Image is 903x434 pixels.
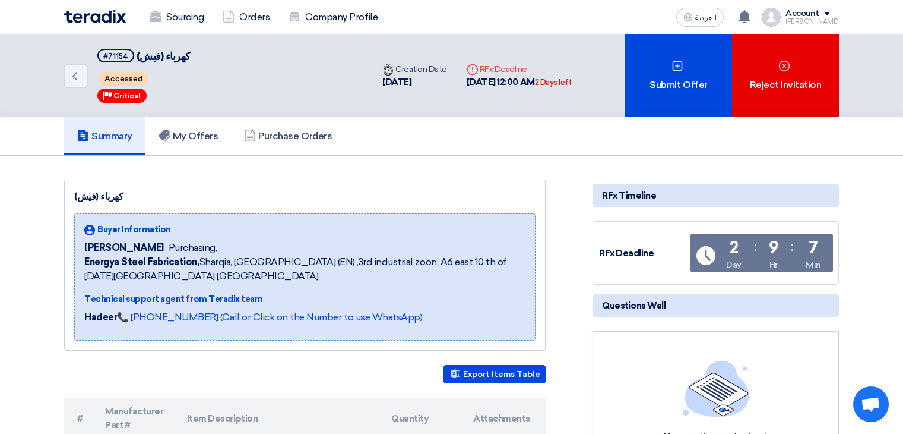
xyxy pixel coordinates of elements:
div: Technical support agent from Teradix team [84,293,525,306]
a: Summary [64,117,145,155]
a: Orders [213,4,279,30]
div: [DATE] [382,76,447,89]
h5: كهرباء (فيش) [97,49,191,64]
span: Questions Wall [602,299,666,312]
a: 📞 [PHONE_NUMBER] (Call or Click on the Number to use WhatsApp) [117,312,422,323]
img: empty_state_list.svg [683,360,749,416]
a: My Offers [145,117,232,155]
strong: Hadeer [84,312,117,323]
a: Company Profile [279,4,387,30]
div: Reject Invitation [732,34,839,117]
span: Purchasing, [169,241,217,255]
h5: My Offers [159,130,218,142]
img: profile_test.png [762,8,781,27]
a: دردشة مفتوحة [853,386,889,422]
h5: Summary [77,130,132,142]
b: Energya Steel Fabrication, [84,256,199,268]
div: Min [806,259,821,271]
span: Accessed [99,72,148,86]
span: كهرباء (فيش) [137,50,191,63]
a: Purchase Orders [231,117,345,155]
div: : [754,236,757,257]
div: : [791,236,794,257]
h5: Purchase Orders [244,130,332,142]
div: #71154 [103,52,128,60]
div: RFx Deadline [599,247,688,260]
div: Submit Offer [625,34,732,117]
div: 2 Days left [535,77,572,89]
span: Critical [113,92,141,100]
div: [DATE] 12:00 AM [467,76,572,89]
span: العربية [695,14,717,22]
div: Hr [769,259,778,271]
div: RFx Timeline [593,184,839,207]
div: كهرباء (فيش) [74,190,536,204]
div: Account [785,9,819,19]
div: Day [726,259,742,271]
img: Teradix logo [64,10,126,23]
button: Export Items Table [443,365,546,383]
span: Sharqia, [GEOGRAPHIC_DATA] (EN) ,3rd industrial zoon, A6 east 10 th of [DATE][GEOGRAPHIC_DATA] [G... [84,255,525,284]
a: Sourcing [140,4,213,30]
span: [PERSON_NAME] [84,241,164,255]
div: RFx Deadline [467,63,572,76]
button: العربية [676,8,724,27]
span: Buyer Information [97,224,171,236]
div: 2 [730,240,739,256]
div: [PERSON_NAME] [785,18,839,25]
div: Creation Date [382,63,447,76]
div: 9 [769,240,779,256]
div: 7 [809,240,818,256]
